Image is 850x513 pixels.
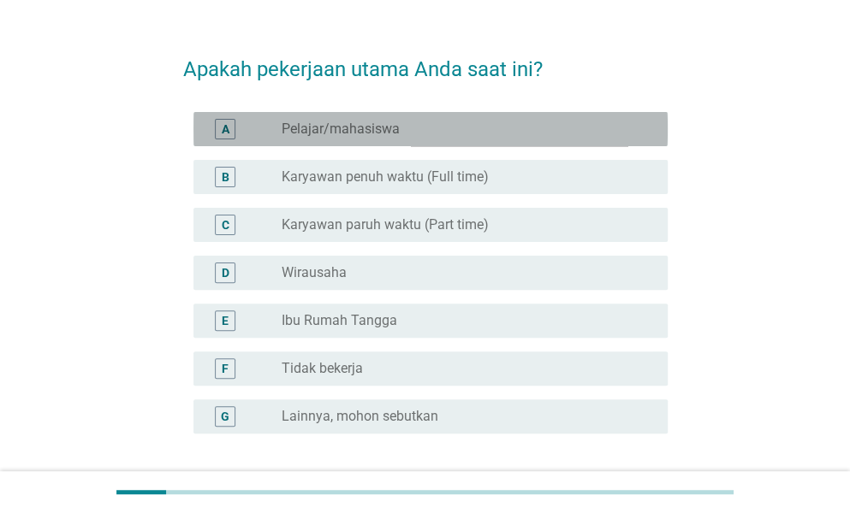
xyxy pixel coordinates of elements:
div: E [222,311,229,329]
label: Ibu Rumah Tangga [282,312,397,329]
label: Pelajar/mahasiswa [282,121,400,138]
label: Lainnya, mohon sebutkan [282,408,438,425]
label: Tidak bekerja [282,360,363,377]
div: G [221,407,229,425]
label: Karyawan penuh waktu (Full time) [282,168,489,186]
div: C [222,215,229,233]
h2: Apakah pekerjaan utama Anda saat ini? [183,37,668,85]
div: F [222,359,229,377]
div: B [222,168,229,186]
div: D [222,263,229,281]
label: Wirausaha [282,264,347,281]
label: Karyawan paruh waktu (Part time) [282,216,489,233]
div: A [222,120,229,138]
